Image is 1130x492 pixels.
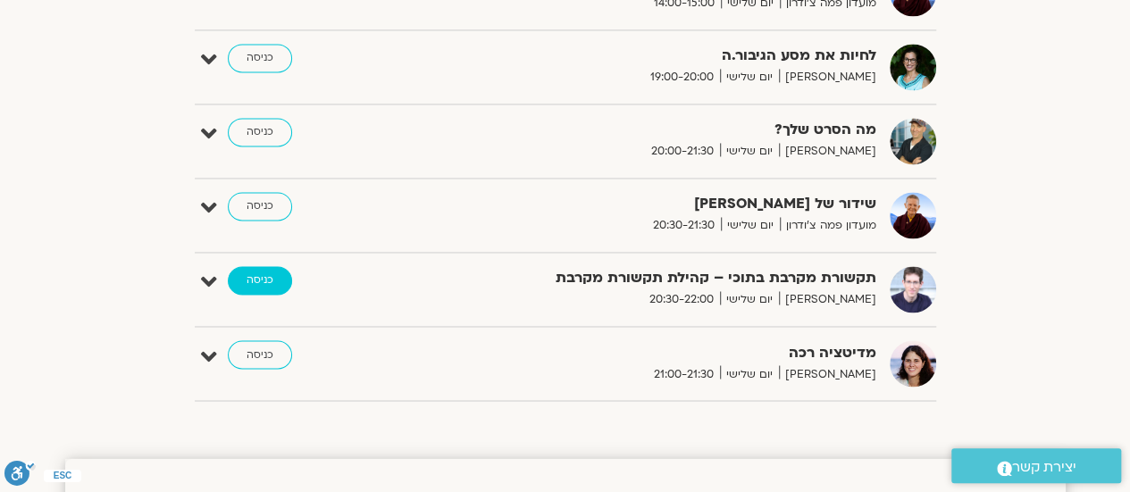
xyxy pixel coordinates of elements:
strong: מה הסרט שלך? [439,118,876,142]
span: יצירת קשר [1012,455,1076,479]
span: יום שלישי [720,68,779,87]
a: כניסה [228,340,292,369]
span: 19:00-20:00 [644,68,720,87]
a: יצירת קשר [951,448,1121,483]
span: יום שלישי [720,142,779,161]
strong: שידור של [PERSON_NAME] [439,192,876,216]
span: יום שלישי [720,364,779,383]
strong: מדיטציה רכה [439,340,876,364]
span: [PERSON_NAME] [779,68,876,87]
a: כניסה [228,44,292,72]
span: יום שלישי [721,216,780,235]
span: יום שלישי [720,290,779,309]
span: מועדון פמה צ'ודרון [780,216,876,235]
a: כניסה [228,118,292,146]
strong: תקשורת מקרבת בתוכי – קהילת תקשורת מקרבת [439,266,876,290]
span: [PERSON_NAME] [779,364,876,383]
span: [PERSON_NAME] [779,142,876,161]
span: 20:30-22:00 [643,290,720,309]
a: כניסה [228,192,292,221]
span: 20:30-21:30 [647,216,721,235]
span: [PERSON_NAME] [779,290,876,309]
span: 20:00-21:30 [645,142,720,161]
strong: לחיות את מסע הגיבור.ה [439,44,876,68]
a: כניסה [228,266,292,295]
span: 21:00-21:30 [648,364,720,383]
